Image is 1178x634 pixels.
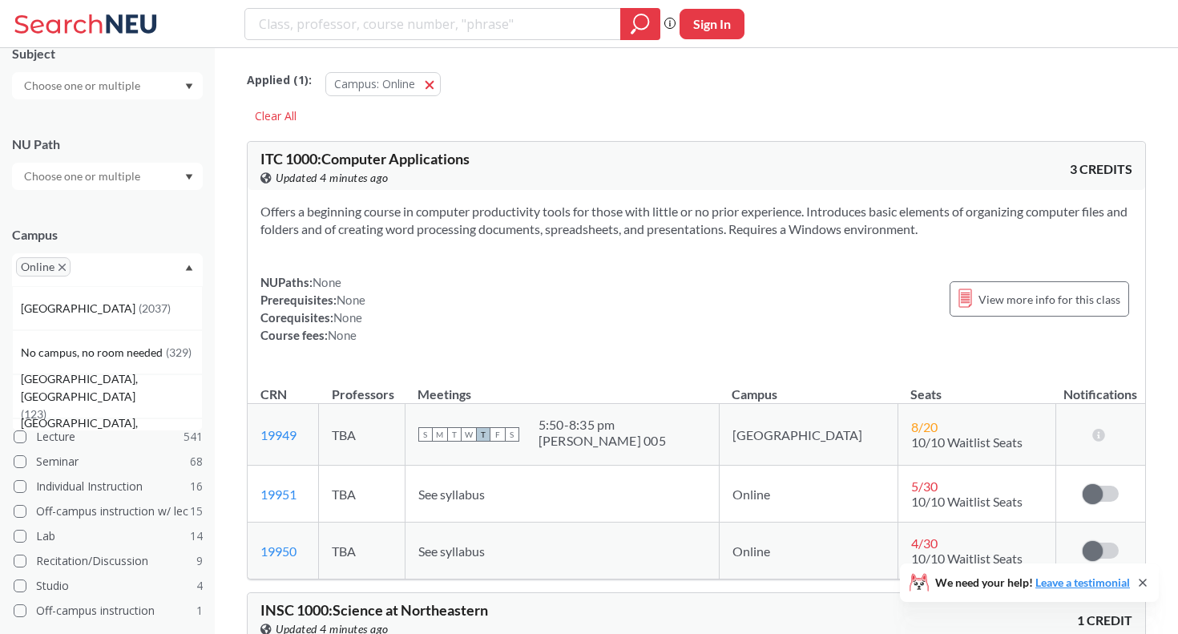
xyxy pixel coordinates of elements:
[313,275,341,289] span: None
[196,577,203,595] span: 4
[260,273,365,344] div: NUPaths: Prerequisites: Corequisites: Course fees:
[190,503,203,520] span: 15
[333,310,362,325] span: None
[185,83,193,90] svg: Dropdown arrow
[978,289,1120,309] span: View more info for this class
[476,427,490,442] span: T
[16,257,71,277] span: OnlineX to remove pill
[911,535,938,551] span: 4 / 30
[1055,369,1145,404] th: Notifications
[14,600,203,621] label: Off-campus instruction
[1035,575,1130,589] a: Leave a testimonial
[14,575,203,596] label: Studio
[490,427,505,442] span: F
[325,72,441,96] button: Campus: Online
[260,543,297,559] a: 19950
[16,76,151,95] input: Choose one or multiple
[911,494,1023,509] span: 10/10 Waitlist Seats
[12,45,203,63] div: Subject
[319,404,405,466] td: TBA
[505,427,519,442] span: S
[328,328,357,342] span: None
[719,466,898,523] td: Online
[184,428,203,446] span: 541
[14,551,203,571] label: Recitation/Discussion
[319,523,405,579] td: TBA
[14,476,203,497] label: Individual Instruction
[166,345,192,359] span: ( 329 )
[16,167,151,186] input: Choose one or multiple
[139,301,171,315] span: ( 2037 )
[58,264,66,271] svg: X to remove pill
[14,501,203,522] label: Off-campus instruction w/ lec
[911,551,1023,566] span: 10/10 Waitlist Seats
[719,523,898,579] td: Online
[12,72,203,99] div: Dropdown arrow
[935,577,1130,588] span: We need your help!
[539,417,666,433] div: 5:50 - 8:35 pm
[260,203,1132,238] section: Offers a beginning course in computer productivity tools for those with little or no prior experi...
[1077,612,1132,629] span: 1 CREDIT
[190,527,203,545] span: 14
[21,300,139,317] span: [GEOGRAPHIC_DATA]
[433,427,447,442] span: M
[319,369,405,404] th: Professors
[21,344,166,361] span: No campus, no room needed
[405,369,719,404] th: Meetings
[911,434,1023,450] span: 10/10 Waitlist Seats
[418,487,485,502] span: See syllabus
[21,407,46,421] span: ( 123 )
[276,169,389,187] span: Updated 4 minutes ago
[631,13,650,35] svg: magnifying glass
[247,104,305,128] div: Clear All
[190,453,203,470] span: 68
[319,466,405,523] td: TBA
[260,150,470,168] span: ITC 1000 : Computer Applications
[898,369,1055,404] th: Seats
[260,487,297,502] a: 19951
[12,253,203,286] div: OnlineX to remove pillDropdown arrow[GEOGRAPHIC_DATA](2037)No campus, no room needed(329)[GEOGRAP...
[719,404,898,466] td: [GEOGRAPHIC_DATA]
[260,601,488,619] span: INSC 1000 : Science at Northeastern
[185,265,193,271] svg: Dropdown arrow
[14,426,203,447] label: Lecture
[1070,160,1132,178] span: 3 CREDITS
[911,479,938,494] span: 5 / 30
[12,163,203,190] div: Dropdown arrow
[14,526,203,547] label: Lab
[257,10,609,38] input: Class, professor, course number, "phrase"
[418,427,433,442] span: S
[12,226,203,244] div: Campus
[247,71,312,89] span: Applied ( 1 ):
[719,369,898,404] th: Campus
[620,8,660,40] div: magnifying glass
[911,419,938,434] span: 8 / 20
[185,174,193,180] svg: Dropdown arrow
[190,478,203,495] span: 16
[21,414,202,450] span: [GEOGRAPHIC_DATA], [GEOGRAPHIC_DATA]
[680,9,744,39] button: Sign In
[260,386,287,403] div: CRN
[21,370,202,406] span: [GEOGRAPHIC_DATA], [GEOGRAPHIC_DATA]
[337,293,365,307] span: None
[260,427,297,442] a: 19949
[196,552,203,570] span: 9
[447,427,462,442] span: T
[539,433,666,449] div: [PERSON_NAME] 005
[14,451,203,472] label: Seminar
[196,602,203,620] span: 1
[12,135,203,153] div: NU Path
[462,427,476,442] span: W
[418,543,485,559] span: See syllabus
[334,76,415,91] span: Campus: Online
